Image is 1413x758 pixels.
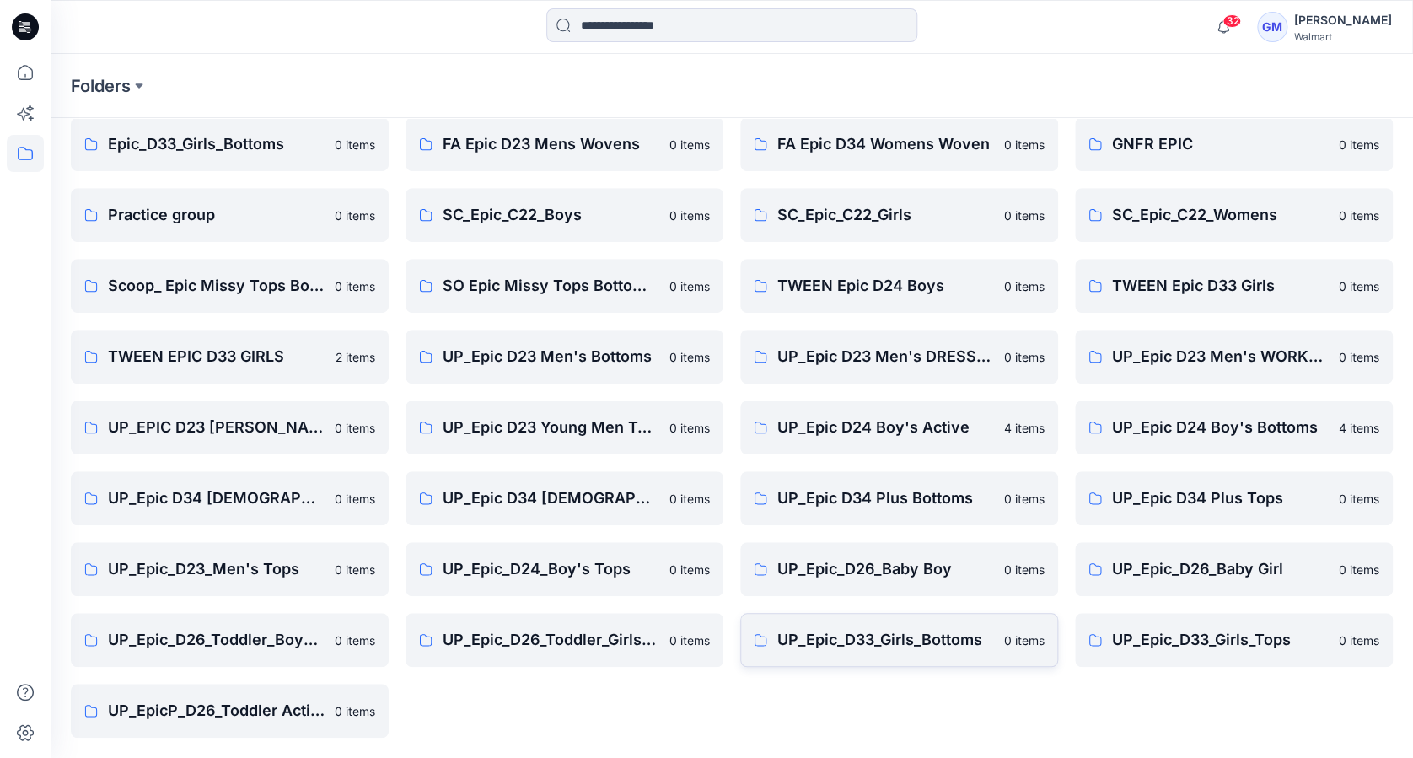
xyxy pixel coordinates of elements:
p: UP_Epic_D33_Girls_Tops [1112,628,1329,652]
p: 0 items [335,419,375,437]
p: 0 items [669,136,710,153]
p: 0 items [1004,490,1045,508]
a: SO Epic Missy Tops Bottoms Dress0 items [406,259,723,313]
p: 0 items [1339,207,1379,224]
a: UP_Epic D34 Plus Tops0 items [1075,471,1393,525]
span: 32 [1222,14,1241,28]
p: 0 items [335,490,375,508]
p: Folders [71,74,131,98]
a: SC_Epic_C22_Boys0 items [406,188,723,242]
p: FA Epic D34 Womens Woven [777,132,994,156]
p: UP_Epic D34 [DEMOGRAPHIC_DATA] Bottoms [108,487,325,510]
a: Epic_D33_Girls_Bottoms0 items [71,117,389,171]
a: FA Epic D34 Womens Woven0 items [740,117,1058,171]
p: 0 items [1339,277,1379,295]
a: TWEEN Epic D24 Boys0 items [740,259,1058,313]
p: 0 items [669,277,710,295]
a: UP_Epic D23 Young Men Tops0 items [406,401,723,454]
a: UP_Epic D34 [DEMOGRAPHIC_DATA] Bottoms0 items [71,471,389,525]
a: UP_EPIC D23 [PERSON_NAME]0 items [71,401,389,454]
p: UP_Epic D23 Young Men Tops [443,416,659,439]
p: 0 items [1339,348,1379,366]
p: 0 items [1339,136,1379,153]
p: 0 items [1339,561,1379,578]
a: UP_Epic_D24_Boy's Tops0 items [406,542,723,596]
a: UP_Epic_D26_Baby Boy0 items [740,542,1058,596]
a: UP_Epic D34 Plus Bottoms0 items [740,471,1058,525]
a: UP_Epic D24 Boy's Active4 items [740,401,1058,454]
p: 0 items [669,207,710,224]
p: FA Epic D23 Mens Wovens [443,132,659,156]
p: UP_Epic D23 Men's Bottoms [443,345,659,368]
p: 0 items [1339,632,1379,649]
p: Epic_D33_Girls_Bottoms [108,132,325,156]
a: UP_Epic_D26_Toddler_Boys Tops & Bottoms0 items [71,613,389,667]
p: Scoop_ Epic Missy Tops Bottoms Dress [108,274,325,298]
p: UP_Epic D23 Men's WORKWEAR [1112,345,1329,368]
p: 0 items [669,490,710,508]
p: 0 items [669,632,710,649]
p: 0 items [1339,490,1379,508]
p: 0 items [335,702,375,720]
a: UP_EpicP_D26_Toddler Active0 items [71,684,389,738]
p: UP_EPIC D23 [PERSON_NAME] [108,416,325,439]
p: 0 items [1004,277,1045,295]
p: 0 items [669,561,710,578]
p: 0 items [335,561,375,578]
p: 0 items [1004,207,1045,224]
p: UP_Epic D34 Plus Bottoms [777,487,994,510]
p: 0 items [335,207,375,224]
p: UP_EpicP_D26_Toddler Active [108,699,325,723]
p: 0 items [1004,136,1045,153]
a: TWEEN Epic D33 Girls0 items [1075,259,1393,313]
p: UP_Epic D34 Plus Tops [1112,487,1329,510]
a: UP_Epic D23 Men's Bottoms0 items [406,330,723,384]
p: 2 items [336,348,375,366]
p: UP_Epic_D26_Toddler_Boys Tops & Bottoms [108,628,325,652]
div: [PERSON_NAME] [1294,10,1392,30]
p: 0 items [669,419,710,437]
p: 0 items [669,348,710,366]
a: UP_Epic_D23_Men's Tops0 items [71,542,389,596]
a: Practice group0 items [71,188,389,242]
p: TWEEN Epic D33 Girls [1112,274,1329,298]
p: TWEEN Epic D24 Boys [777,274,994,298]
p: UP_Epic D23 Men's DRESSWEAR [777,345,994,368]
a: UP_Epic_D26_Baby Girl0 items [1075,542,1393,596]
a: SC_Epic_C22_Girls0 items [740,188,1058,242]
a: UP_Epic_D33_Girls_Tops0 items [1075,613,1393,667]
p: SC_Epic_C22_Womens [1112,203,1329,227]
p: UP_Epic_D26_Toddler_Girls Tops & Bottoms [443,628,659,652]
p: 0 items [335,632,375,649]
p: 0 items [335,136,375,153]
a: UP_Epic D23 Men's WORKWEAR0 items [1075,330,1393,384]
p: UP_Epic_D23_Men's Tops [108,557,325,581]
p: 0 items [335,277,375,295]
p: TWEEN EPIC D33 GIRLS [108,345,325,368]
a: Scoop_ Epic Missy Tops Bottoms Dress0 items [71,259,389,313]
p: SC_Epic_C22_Boys [443,203,659,227]
p: SO Epic Missy Tops Bottoms Dress [443,274,659,298]
a: GNFR EPIC0 items [1075,117,1393,171]
div: GM [1257,12,1287,42]
p: UP_Epic_D24_Boy's Tops [443,557,659,581]
p: UP_Epic_D33_Girls_Bottoms [777,628,994,652]
a: UP_Epic D23 Men's DRESSWEAR0 items [740,330,1058,384]
p: GNFR EPIC [1112,132,1329,156]
div: Walmart [1294,30,1392,43]
p: 0 items [1004,348,1045,366]
p: SC_Epic_C22_Girls [777,203,994,227]
a: FA Epic D23 Mens Wovens0 items [406,117,723,171]
p: UP_Epic D34 [DEMOGRAPHIC_DATA] Top [443,487,659,510]
a: SC_Epic_C22_Womens0 items [1075,188,1393,242]
p: Practice group [108,203,325,227]
a: UP_Epic_D33_Girls_Bottoms0 items [740,613,1058,667]
p: 4 items [1004,419,1045,437]
a: UP_Epic_D26_Toddler_Girls Tops & Bottoms0 items [406,613,723,667]
p: UP_Epic D24 Boy's Bottoms [1112,416,1329,439]
p: UP_Epic_D26_Baby Girl [1112,557,1329,581]
p: UP_Epic D24 Boy's Active [777,416,994,439]
a: UP_Epic D24 Boy's Bottoms4 items [1075,401,1393,454]
p: UP_Epic_D26_Baby Boy [777,557,994,581]
a: UP_Epic D34 [DEMOGRAPHIC_DATA] Top0 items [406,471,723,525]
